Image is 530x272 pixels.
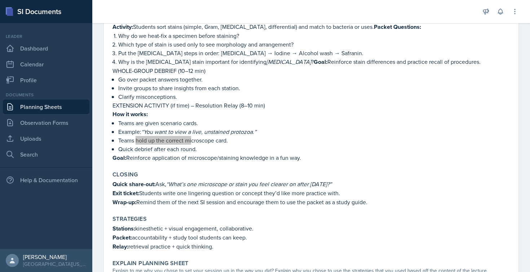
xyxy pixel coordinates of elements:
[112,171,138,178] label: Closing
[112,154,126,162] strong: Goal:
[112,242,128,251] strong: Relay:
[3,73,89,87] a: Profile
[112,224,510,233] p: kinesthetic + visual engagement, collaborative.
[112,110,148,118] strong: How it works:
[118,31,510,40] p: Why do we heat-fix a specimen before staining?
[112,198,510,207] p: Remind them of the next SI session and encourage them to use the packet as a study guide.
[112,101,510,110] p: EXTENSION ACTIVITY (if time) – Resolution Relay (8–10 min)
[112,66,510,75] p: WHOLE-GROUP DEBRIEF (10–12 min)
[3,41,89,56] a: Dashboard
[112,233,510,242] p: accountability + study tool students can keep.
[141,128,256,136] em: “You want to view a live, unstained protozoa.”
[118,127,510,136] p: Example:
[374,23,421,31] strong: Packet Questions:
[118,145,510,153] p: Quick debrief after each round.
[23,260,87,268] div: [GEOGRAPHIC_DATA][US_STATE]
[112,23,133,31] strong: Activity:
[3,100,89,114] a: Planning Sheets
[166,180,332,188] em: “What’s one microscope or stain you feel clearer on after [DATE]?”
[314,58,327,66] strong: Goal:
[118,84,510,92] p: Invite groups to share insights from each station.
[3,33,89,40] div: Leader
[118,49,510,57] p: Put the [MEDICAL_DATA] steps in order: [MEDICAL_DATA] → Iodine → Alcohol wash → Safranin.
[266,58,311,66] em: [MEDICAL_DATA]
[3,131,89,146] a: Uploads
[112,242,510,251] p: retrieval practice + quick thinking.
[3,57,89,71] a: Calendar
[118,92,510,101] p: Clarify misconceptions.
[112,233,132,242] strong: Packet:
[3,115,89,130] a: Observation Forms
[3,92,89,98] div: Documents
[112,22,510,31] p: Students sort stains (simple, Gram, [MEDICAL_DATA], differential) and match to bacteria or uses.
[118,57,510,66] p: Why is the [MEDICAL_DATA] stain important for identifying ? Reinforce stain differences and pract...
[3,173,89,187] div: Help & Documentation
[23,253,87,260] div: [PERSON_NAME]
[118,119,510,127] p: Teams are given scenario cards.
[118,40,510,49] p: Which type of stain is used only to see morphology and arrangement?
[112,215,147,223] label: Strategies
[112,180,155,188] strong: Quick share-out:
[112,260,189,267] label: Explain Planning Sheet
[112,198,136,206] strong: Wrap-up:
[118,75,510,84] p: Go over packet answers together.
[3,147,89,162] a: Search
[112,180,510,189] p: Ask,
[112,153,510,162] p: Reinforce application of microscope/staining knowledge in a fun way.
[118,136,510,145] p: Teams hold up the correct microscope card.
[112,224,135,233] strong: Stations:
[112,189,510,198] p: Students write one lingering question or concept they’d like more practice with.
[112,189,139,197] strong: Exit ticket:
